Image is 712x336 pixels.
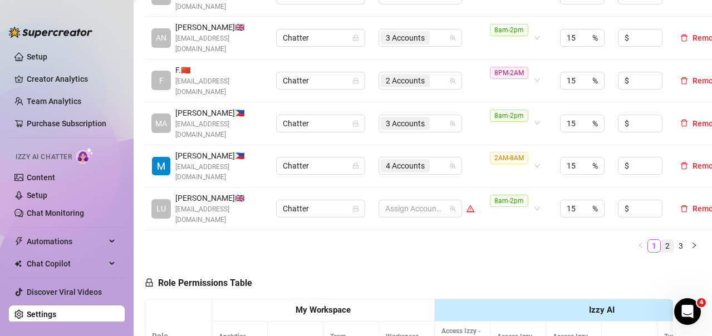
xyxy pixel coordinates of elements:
[381,31,430,45] span: 3 Accounts
[76,147,94,164] img: AI Chatter
[152,157,170,175] img: Michel Babaran
[283,157,359,174] span: Chatter
[674,298,701,325] iframe: Intercom live chat
[688,239,701,253] li: Next Page
[352,77,359,84] span: lock
[156,202,166,215] span: LU
[490,110,528,122] span: 8am-2pm
[27,209,84,218] a: Chat Monitoring
[637,242,644,249] span: left
[175,107,263,119] span: [PERSON_NAME] 🇵🇭
[175,162,263,183] span: [EMAIL_ADDRESS][DOMAIN_NAME]
[283,72,359,89] span: Chatter
[145,278,154,287] span: lock
[697,298,706,307] span: 4
[634,239,647,253] button: left
[449,205,456,212] span: team
[490,152,528,164] span: 2AM-8AM
[661,240,674,252] a: 2
[490,195,528,207] span: 8am-2pm
[381,117,430,130] span: 3 Accounts
[680,34,688,42] span: delete
[386,32,425,44] span: 3 Accounts
[680,162,688,170] span: delete
[283,29,359,46] span: Chatter
[156,32,166,44] span: AN
[386,117,425,130] span: 3 Accounts
[381,74,430,87] span: 2 Accounts
[145,276,252,290] h5: Role Permissions Table
[175,76,263,97] span: [EMAIL_ADDRESS][DOMAIN_NAME]
[27,173,55,182] a: Content
[159,75,164,87] span: F
[691,242,698,249] span: right
[680,119,688,127] span: delete
[449,77,456,84] span: team
[14,237,23,246] span: thunderbolt
[449,162,456,169] span: team
[386,75,425,87] span: 2 Accounts
[352,120,359,127] span: lock
[175,204,263,225] span: [EMAIL_ADDRESS][DOMAIN_NAME]
[9,27,92,38] img: logo-BBDzfeDw.svg
[490,67,528,79] span: 8PM-2AM
[648,240,660,252] a: 1
[27,255,106,273] span: Chat Copilot
[16,152,72,162] span: Izzy AI Chatter
[634,239,647,253] li: Previous Page
[27,191,47,200] a: Setup
[27,70,116,88] a: Creator Analytics
[175,33,263,55] span: [EMAIL_ADDRESS][DOMAIN_NAME]
[352,34,359,41] span: lock
[352,205,359,212] span: lock
[27,288,102,297] a: Discover Viral Videos
[449,120,456,127] span: team
[27,52,47,61] a: Setup
[155,117,167,130] span: MA
[688,239,701,253] button: right
[175,150,263,162] span: [PERSON_NAME] 🇵🇭
[680,205,688,213] span: delete
[27,310,56,319] a: Settings
[674,239,688,253] li: 3
[175,119,263,140] span: [EMAIL_ADDRESS][DOMAIN_NAME]
[175,192,263,204] span: [PERSON_NAME] 🇬🇧
[449,34,456,41] span: team
[352,162,359,169] span: lock
[589,305,615,315] strong: Izzy AI
[175,64,263,76] span: F. 🇨🇳
[647,239,661,253] li: 1
[296,305,351,315] strong: My Workspace
[27,97,81,106] a: Team Analytics
[27,233,106,250] span: Automations
[680,77,688,85] span: delete
[675,240,687,252] a: 3
[467,205,474,213] span: warning
[283,200,359,217] span: Chatter
[14,260,22,268] img: Chat Copilot
[27,115,116,132] a: Purchase Subscription
[490,24,528,36] span: 8am-2pm
[661,239,674,253] li: 2
[283,115,359,132] span: Chatter
[381,159,430,172] span: 4 Accounts
[175,21,263,33] span: [PERSON_NAME] 🇬🇧
[386,160,425,172] span: 4 Accounts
